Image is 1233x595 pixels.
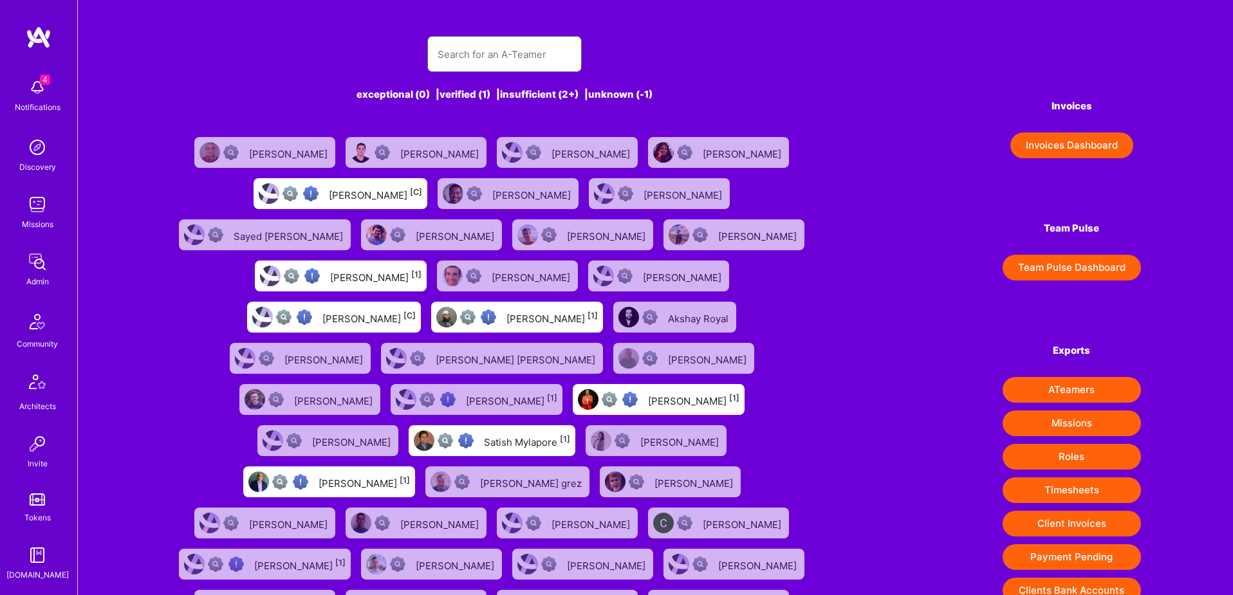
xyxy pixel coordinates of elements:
img: User Avatar [248,471,269,492]
sup: [C] [410,187,422,197]
div: [PERSON_NAME] [654,473,736,490]
img: Not Scrubbed [692,556,708,572]
h4: Team Pulse [1003,223,1141,234]
img: User Avatar [260,266,281,286]
div: [PERSON_NAME] [400,144,481,161]
img: User Avatar [199,142,220,163]
a: User AvatarNot Scrubbed[PERSON_NAME] [432,173,584,214]
div: [PERSON_NAME] [416,226,497,243]
img: Not Scrubbed [375,145,390,160]
img: High Potential User [440,392,456,407]
img: User Avatar [184,224,205,245]
img: Not Scrubbed [526,145,541,160]
img: teamwork [24,192,50,217]
a: Invoices Dashboard [1003,133,1141,158]
div: Akshay Royal [668,309,731,325]
img: Not Scrubbed [541,227,557,243]
div: [PERSON_NAME] [640,432,721,449]
sup: [C] [403,311,416,320]
img: User Avatar [436,307,457,327]
img: User Avatar [351,513,371,533]
a: User AvatarNot ScrubbedSayed [PERSON_NAME] [174,214,356,255]
img: High Potential User [297,309,312,325]
button: Client Invoices [1003,511,1141,536]
div: Architects [19,399,56,413]
img: User Avatar [263,430,283,451]
img: Not Scrubbed [268,392,284,407]
a: User AvatarNot fully vettedHigh Potential User[PERSON_NAME][1] [250,255,432,297]
img: User Avatar [351,142,371,163]
div: [PERSON_NAME] [249,144,330,161]
img: User Avatar [591,430,611,451]
img: User Avatar [245,389,265,410]
a: User AvatarNot Scrubbed[PERSON_NAME] [340,502,492,544]
div: [PERSON_NAME] [644,185,725,202]
span: 4 [40,75,50,85]
div: Invite [28,457,48,470]
a: User AvatarNot Scrubbed[PERSON_NAME] [PERSON_NAME] [376,338,608,379]
div: Missions [22,217,53,231]
a: User AvatarNot Scrubbed[PERSON_NAME] [507,544,658,585]
img: User Avatar [502,142,523,163]
img: Not Scrubbed [467,186,482,201]
div: [PERSON_NAME] [703,515,784,531]
div: [PERSON_NAME] [400,515,481,531]
div: [PERSON_NAME] [416,556,497,572]
a: User AvatarNot Scrubbed[PERSON_NAME] [580,420,732,461]
a: User AvatarNot Scrubbed[PERSON_NAME] [432,255,583,297]
div: [PERSON_NAME] [466,391,557,408]
div: Discovery [19,160,56,174]
div: [PERSON_NAME] [492,268,573,284]
a: User AvatarNot Scrubbed[PERSON_NAME] [340,132,492,173]
img: User Avatar [366,224,387,245]
img: User Avatar [653,513,674,533]
img: Not fully vetted [460,309,476,325]
div: [PERSON_NAME] [329,185,422,202]
a: User AvatarNot fully vettedHigh Potential User[PERSON_NAME][C] [248,173,432,214]
img: User Avatar [259,183,279,204]
a: User AvatarNot Scrubbed[PERSON_NAME] [492,132,643,173]
img: User Avatar [431,471,451,492]
div: [PERSON_NAME] [254,556,346,572]
h4: Invoices [1003,100,1141,112]
img: Architects [22,369,53,399]
img: User Avatar [593,266,614,286]
img: Not fully vetted [208,556,223,572]
div: Community [17,337,58,351]
img: Not Scrubbed [223,515,239,531]
sup: [1] [335,558,346,567]
div: [PERSON_NAME] [492,185,573,202]
img: Not Scrubbed [541,556,557,572]
div: [PERSON_NAME] grez [480,473,584,490]
img: User Avatar [578,389,598,410]
img: Invite [24,431,50,457]
input: Search for an A-Teamer [438,38,571,71]
a: Team Pulse Dashboard [1003,255,1141,280]
img: Not Scrubbed [286,433,302,448]
img: User Avatar [414,430,434,451]
button: ATeamers [1003,377,1141,403]
a: User AvatarNot fully vettedHigh Potential User[PERSON_NAME][1] [174,544,356,585]
a: User AvatarNot Scrubbed[PERSON_NAME] [356,214,507,255]
div: [PERSON_NAME] [567,556,648,572]
img: Not Scrubbed [617,268,633,284]
a: User AvatarNot Scrubbed[PERSON_NAME] [234,379,385,420]
div: [PERSON_NAME] [294,391,375,408]
a: User AvatarNot Scrubbed[PERSON_NAME] [252,420,403,461]
div: [PERSON_NAME] [718,556,799,572]
img: User Avatar [235,348,255,369]
img: User Avatar [386,348,407,369]
div: [PERSON_NAME] [506,309,598,325]
img: Not Scrubbed [677,515,692,531]
img: Community [22,306,53,337]
img: bell [24,75,50,100]
a: User AvatarNot Scrubbed[PERSON_NAME] [356,544,507,585]
img: Not fully vetted [276,309,292,325]
a: User AvatarNot Scrubbed[PERSON_NAME] [643,132,794,173]
sup: [1] [588,311,598,320]
img: discovery [24,134,50,160]
sup: [1] [400,475,410,485]
div: [PERSON_NAME] [330,268,422,284]
div: exceptional (0) | verified (1) | insufficient (2+) | unknown (-1) [170,87,839,101]
img: User Avatar [366,554,387,574]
